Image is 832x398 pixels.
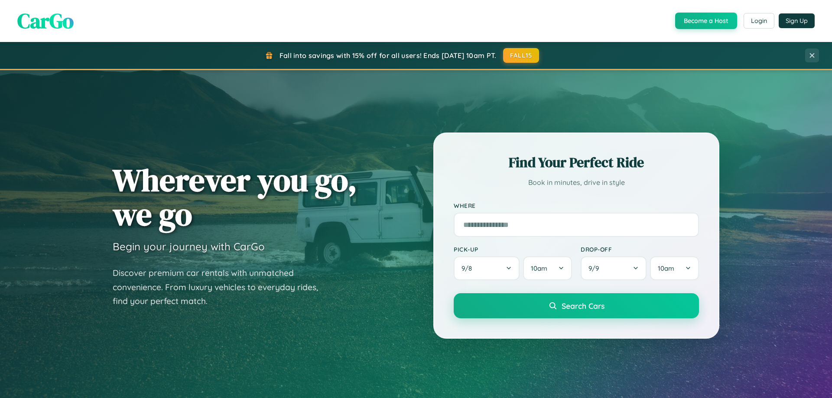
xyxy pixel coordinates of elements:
[461,264,476,272] span: 9 / 8
[523,256,572,280] button: 10am
[454,153,699,172] h2: Find Your Perfect Ride
[531,264,547,272] span: 10am
[454,256,520,280] button: 9/8
[562,301,604,311] span: Search Cars
[744,13,774,29] button: Login
[581,256,647,280] button: 9/9
[17,6,74,35] span: CarGo
[658,264,674,272] span: 10am
[113,240,265,253] h3: Begin your journey with CarGo
[113,163,357,231] h1: Wherever you go, we go
[581,246,699,253] label: Drop-off
[588,264,603,272] span: 9 / 9
[779,13,815,28] button: Sign Up
[454,176,699,189] p: Book in minutes, drive in style
[279,51,497,60] span: Fall into savings with 15% off for all users! Ends [DATE] 10am PT.
[675,13,737,29] button: Become a Host
[454,202,699,209] label: Where
[503,48,539,63] button: FALL15
[454,246,572,253] label: Pick-up
[113,266,329,308] p: Discover premium car rentals with unmatched convenience. From luxury vehicles to everyday rides, ...
[650,256,699,280] button: 10am
[454,293,699,318] button: Search Cars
